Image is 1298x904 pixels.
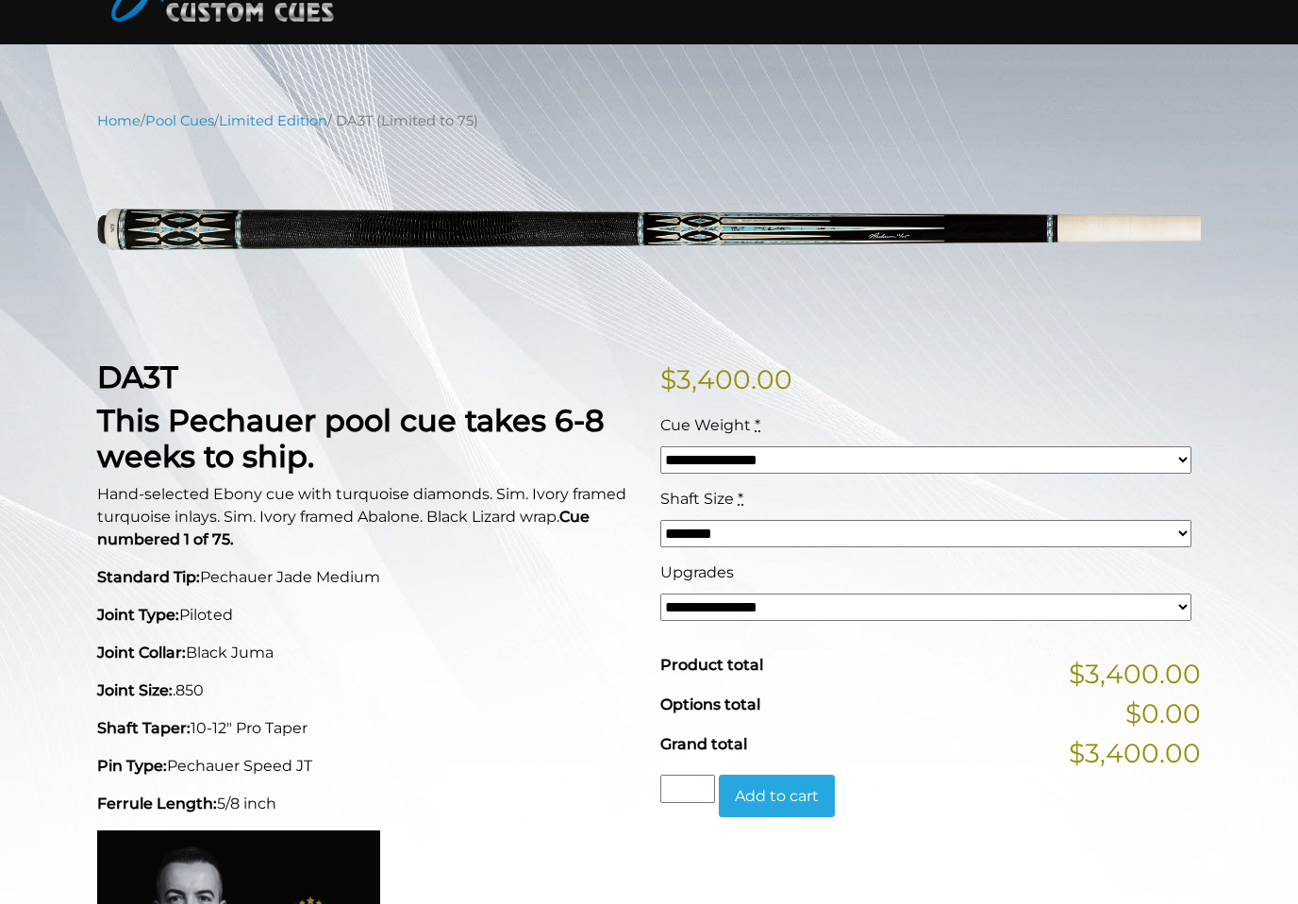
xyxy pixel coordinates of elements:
[1069,654,1201,694] span: $3,400.00
[97,681,173,699] strong: Joint Size:
[660,363,676,395] span: $
[97,679,638,702] p: .850
[97,112,141,129] a: Home
[97,793,638,815] p: 5/8 inch
[97,719,191,737] strong: Shaft Taper:
[755,416,760,434] abbr: required
[1125,694,1201,733] span: $0.00
[719,775,835,818] button: Add to cart
[97,110,1201,131] nav: Breadcrumb
[97,485,626,548] span: Hand-selected Ebony cue with turquoise diamonds. Sim. Ivory framed turquoise inlays. Sim. Ivory f...
[97,606,179,624] strong: Joint Type:
[660,695,760,713] span: Options total
[97,508,590,548] strong: Cue numbered 1 of 75.
[97,566,638,589] p: Pechauer Jade Medium
[97,145,1201,329] img: DA3T-UPDATED.png
[1069,733,1201,773] span: $3,400.00
[145,112,214,129] a: Pool Cues
[660,363,792,395] bdi: 3,400.00
[660,563,734,581] span: Upgrades
[660,656,763,674] span: Product total
[97,604,638,627] p: Piloted
[738,490,743,508] abbr: required
[97,642,638,664] p: Black Juma
[97,644,186,661] strong: Joint Collar:
[660,490,734,508] span: Shaft Size
[97,359,178,395] strong: DA3T
[97,568,200,586] strong: Standard Tip:
[660,735,747,753] span: Grand total
[97,757,167,775] strong: Pin Type:
[97,402,605,475] strong: This Pechauer pool cue takes 6-8 weeks to ship.
[660,775,715,803] input: Product quantity
[219,112,327,129] a: Limited Edition
[97,795,217,812] strong: Ferrule Length:
[97,755,638,778] p: Pechauer Speed JT
[660,416,751,434] span: Cue Weight
[97,717,638,740] p: 10-12" Pro Taper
